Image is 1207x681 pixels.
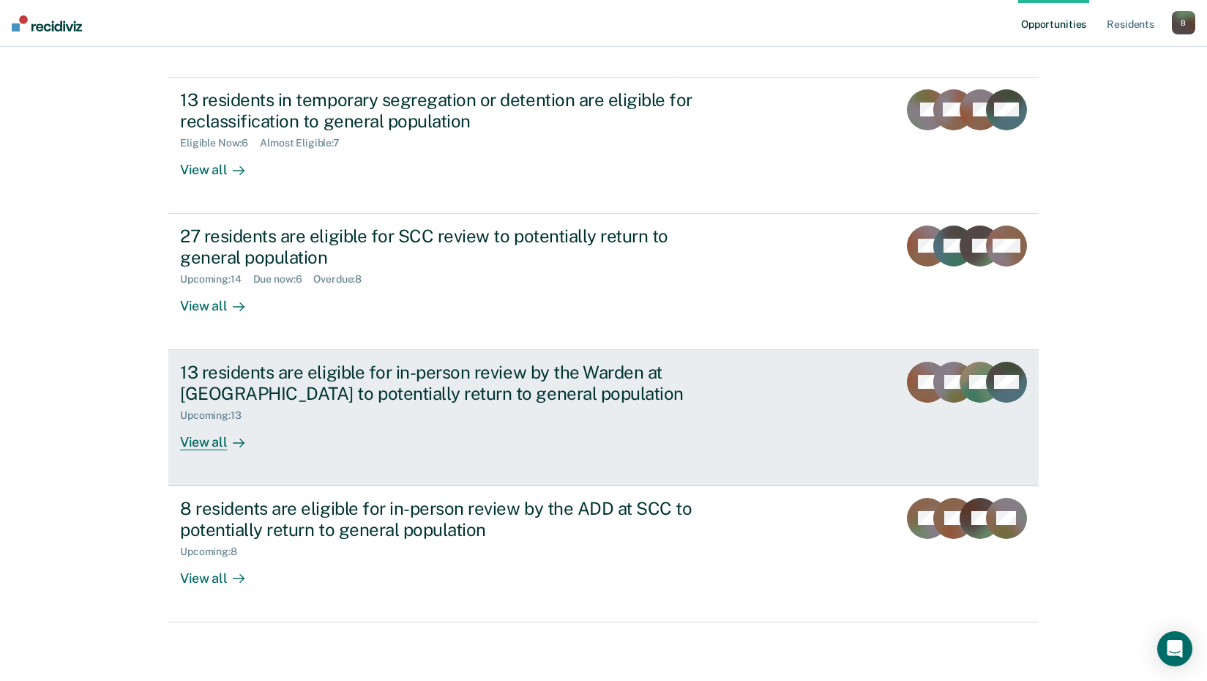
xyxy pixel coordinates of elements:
div: 13 residents in temporary segregation or detention are eligible for reclassification to general p... [180,89,694,132]
div: Due now : 6 [253,273,314,286]
div: 13 residents are eligible for in-person review by the Warden at [GEOGRAPHIC_DATA] to potentially ... [180,362,694,404]
div: Overdue : 8 [313,273,373,286]
div: View all [180,422,262,450]
a: 13 residents in temporary segregation or detention are eligible for reclassification to general p... [168,77,1039,214]
div: View all [180,149,262,178]
div: View all [180,286,262,314]
img: Recidiviz [12,15,82,31]
a: 13 residents are eligible for in-person review by the Warden at [GEOGRAPHIC_DATA] to potentially ... [168,350,1039,486]
div: 27 residents are eligible for SCC review to potentially return to general population [180,226,694,268]
div: Eligible Now : 6 [180,137,260,149]
a: 8 residents are eligible for in-person review by the ADD at SCC to potentially return to general ... [168,486,1039,622]
div: Open Intercom Messenger [1157,631,1192,666]
div: Upcoming : 14 [180,273,253,286]
a: 27 residents are eligible for SCC review to potentially return to general populationUpcoming:14Du... [168,214,1039,350]
div: View all [180,558,262,587]
div: Upcoming : 8 [180,546,249,558]
div: Upcoming : 13 [180,409,253,422]
button: B [1172,11,1195,34]
div: 8 residents are eligible for in-person review by the ADD at SCC to potentially return to general ... [180,498,694,540]
div: Almost Eligible : 7 [260,137,351,149]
